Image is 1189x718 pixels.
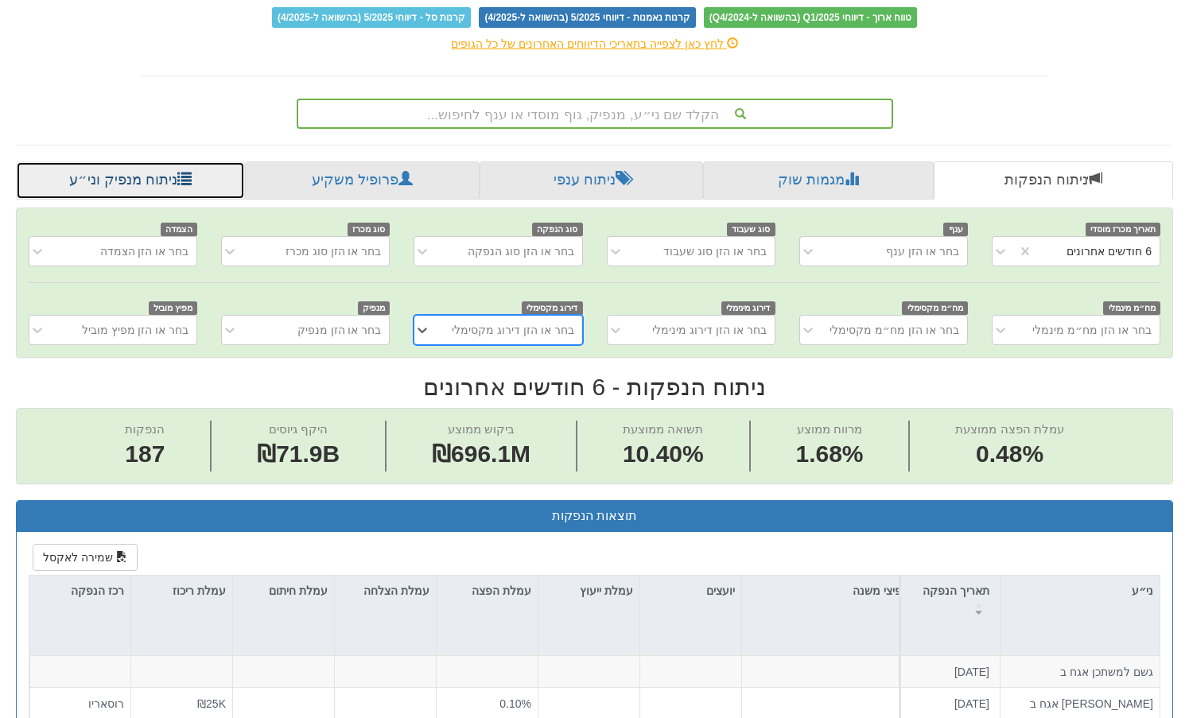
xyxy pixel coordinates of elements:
span: טווח ארוך - דיווחי Q1/2025 (בהשוואה ל-Q4/2024) [704,7,917,28]
div: הקלד שם ני״ע, מנפיק, גוף מוסדי או ענף לחיפוש... [298,100,892,127]
div: [DATE] [906,695,989,711]
div: בחר או הזן סוג שעבוד [663,243,767,259]
span: תאריך מכרז מוסדי [1086,223,1160,236]
div: עמלת חיתום [233,576,334,606]
span: קרנות סל - דיווחי 5/2025 (בהשוואה ל-4/2025) [272,7,471,28]
a: מגמות שוק [703,161,933,200]
span: היקף גיוסים [269,422,328,436]
span: קרנות נאמנות - דיווחי 5/2025 (בהשוואה ל-4/2025) [479,7,695,28]
div: עמלת הצלחה [335,576,436,606]
div: בחר או הזן מח״מ מקסימלי [830,322,959,338]
div: לחץ כאן לצפייה בתאריכי הדיווחים האחרונים של כל הגופים [130,36,1060,52]
a: פרופיל משקיע [245,161,479,200]
span: דירוג מינימלי [721,301,775,315]
span: 10.40% [623,437,704,472]
div: 6 חודשים אחרונים [1067,243,1152,259]
div: בחר או הזן סוג הנפקה [468,243,574,259]
div: עמלת ריכוז [131,576,232,606]
div: רוסאריו [37,695,124,711]
div: [PERSON_NAME] אגח ב [1007,695,1153,711]
div: בחר או הזן דירוג מינימלי [652,322,767,338]
span: ביקוש ממוצע [448,422,515,436]
div: בחר או הזן מח״מ מינמלי [1032,322,1152,338]
span: ₪25K [197,697,226,709]
div: [DATE] [906,664,989,680]
div: רכז הנפקה [29,576,130,606]
div: בחר או הזן הצמדה [100,243,189,259]
a: ניתוח הנפקות [934,161,1173,200]
span: ₪696.1M [432,441,530,467]
div: בחר או הזן ענף [886,243,959,259]
div: תאריך הנפקה [901,576,1000,624]
div: בחר או הזן מפיץ מוביל [82,322,189,338]
button: שמירה לאקסל [33,544,138,571]
span: מח״מ מקסימלי [902,301,968,315]
h2: ניתוח הנפקות - 6 חודשים אחרונים [16,374,1173,400]
div: עמלת הפצה [437,576,538,606]
div: מפיצי משנה [742,576,916,606]
span: סוג שעבוד [727,223,775,236]
span: סוג הנפקה [532,223,583,236]
span: מרווח ממוצע [797,422,862,436]
a: ניתוח מנפיק וני״ע [16,161,245,200]
a: ניתוח ענפי [480,161,703,200]
div: ני״ע [1001,576,1160,606]
span: 187 [125,437,165,472]
span: מנפיק [358,301,391,315]
div: בחר או הזן מנפיק [297,322,382,338]
span: עמלת הפצה ממוצעת [955,422,1063,436]
div: יועצים [640,576,741,606]
span: 1.68% [795,437,863,472]
span: מח״מ מינמלי [1103,301,1160,315]
span: דירוג מקסימלי [522,301,583,315]
h3: תוצאות הנפקות [29,509,1160,523]
span: תשואה ממוצעת [623,422,703,436]
div: 0.10% [443,695,531,711]
span: הנפקות [125,422,165,436]
span: מפיץ מוביל [149,301,198,315]
div: עמלת ייעוץ [538,576,639,606]
div: גשם למשתכן אגח ב [1007,664,1153,680]
span: 0.48% [955,437,1063,472]
span: סוג מכרז [348,223,391,236]
div: בחר או הזן סוג מכרז [286,243,382,259]
span: ענף [943,223,968,236]
span: הצמדה [161,223,198,236]
div: בחר או הזן דירוג מקסימלי [452,322,574,338]
span: ₪71.9B [257,441,340,467]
